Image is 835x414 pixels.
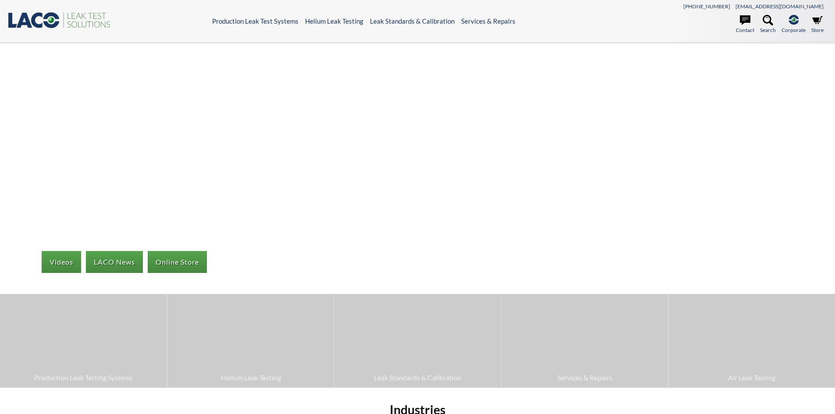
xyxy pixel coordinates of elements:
[42,251,81,273] a: Videos
[501,294,668,387] a: Services & Repairs
[4,372,163,383] span: Production Leak Testing Systems
[334,294,501,387] a: Leak Standards & Calibration
[339,372,497,383] span: Leak Standards & Calibration
[305,17,363,25] a: Helium Leak Testing
[683,3,730,10] a: [PHONE_NUMBER]
[461,17,515,25] a: Services & Repairs
[86,251,143,273] a: LACO News
[736,3,824,10] a: [EMAIL_ADDRESS][DOMAIN_NAME]
[760,15,776,34] a: Search
[172,372,330,383] span: Helium Leak Testing
[212,17,298,25] a: Production Leak Test Systems
[506,372,664,383] span: Services & Repairs
[167,294,334,387] a: Helium Leak Testing
[736,15,754,34] a: Contact
[673,372,831,383] span: Air Leak Testing
[782,26,806,34] span: Corporate
[811,15,824,34] a: Store
[668,294,835,387] a: Air Leak Testing
[148,251,207,273] a: Online Store
[370,17,455,25] a: Leak Standards & Calibration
